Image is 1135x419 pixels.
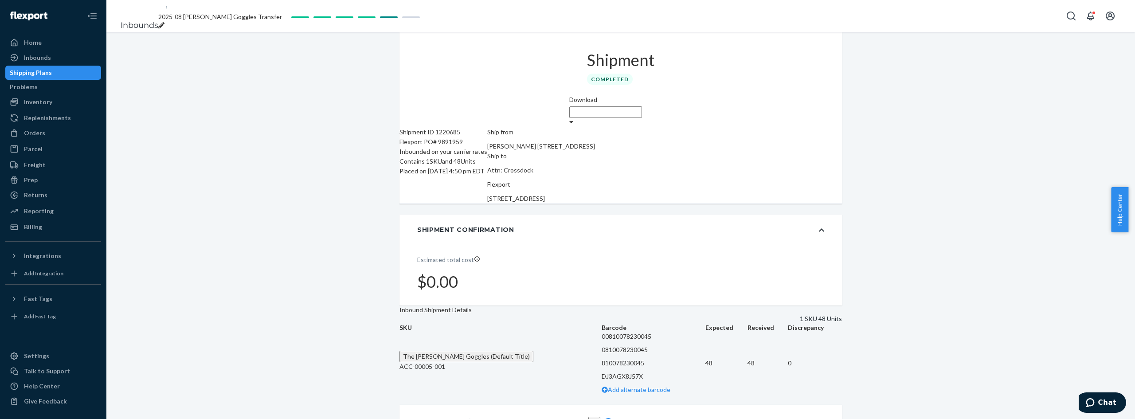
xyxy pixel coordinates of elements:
[602,386,670,393] a: Add alternate barcode
[399,166,487,176] div: Placed on [DATE] 4:50 pm EDT
[158,13,282,20] span: 2025-08 Smith Goggles Transfer
[24,294,52,303] div: Fast Tags
[608,386,670,393] span: Add alternate barcode
[399,157,487,166] div: Contains 1 SKU and 48 Units
[24,98,52,106] div: Inventory
[1082,7,1100,25] button: Open notifications
[399,363,445,370] span: ACC-00005-001
[569,95,597,104] label: Download
[1062,7,1080,25] button: Open Search Box
[1111,187,1128,232] button: Help Center
[5,292,101,306] button: Fast Tags
[5,204,101,218] a: Reporting
[587,74,633,85] div: Completed
[5,158,101,172] a: Freight
[24,114,71,122] div: Replenishments
[24,397,67,406] div: Give Feedback
[24,38,42,47] div: Home
[24,161,46,169] div: Freight
[417,255,824,264] p: Estimated total cost
[83,7,101,25] button: Close Navigation
[587,51,654,69] h1: Shipment
[788,332,842,394] td: 0
[5,95,101,109] a: Inventory
[413,314,842,323] div: 1 SKU 48 Units
[399,323,602,332] th: SKU
[399,351,533,362] button: The [PERSON_NAME] Goggles (Default Title)
[399,305,835,314] div: Inbound Shipment Details
[24,352,49,360] div: Settings
[602,323,705,332] th: Barcode
[487,165,595,175] p: Attn: Crossdock
[5,188,101,202] a: Returns
[24,251,61,260] div: Integrations
[487,151,595,161] p: Ship to
[602,372,705,381] p: DJ3AGX8J57X
[5,80,101,94] a: Problems
[5,379,101,393] a: Help Center
[5,51,101,65] a: Inbounds
[10,12,47,20] img: Flexport logo
[24,270,63,277] div: Add Integration
[24,207,54,215] div: Reporting
[487,142,595,150] span: [PERSON_NAME] [STREET_ADDRESS]
[5,349,101,363] a: Settings
[121,20,158,30] a: Inbounds
[417,225,514,234] div: Shipment Confirmation
[5,364,101,378] button: Talk to Support
[5,394,101,408] button: Give Feedback
[24,145,43,153] div: Parcel
[399,147,487,157] div: Inbounded on your carrier rates
[24,382,60,391] div: Help Center
[24,223,42,231] div: Billing
[403,352,530,360] span: The [PERSON_NAME] Goggles (Default Title)
[10,68,52,77] div: Shipping Plans
[5,309,101,324] a: Add Fast Tag
[24,191,47,200] div: Returns
[5,220,101,234] a: Billing
[487,195,545,202] span: [STREET_ADDRESS]
[24,129,45,137] div: Orders
[487,127,595,137] p: Ship from
[487,180,595,189] p: Flexport
[5,249,101,263] button: Integrations
[399,127,487,137] div: Shipment ID 1220685
[748,323,788,332] th: Received
[5,111,101,125] a: Replenishments
[24,53,51,62] div: Inbounds
[1101,7,1119,25] button: Open account menu
[399,137,487,147] div: Flexport PO# 9891959
[705,332,748,394] td: 48
[24,367,70,376] div: Talk to Support
[10,82,38,91] div: Problems
[417,273,824,291] h1: $0.00
[1079,392,1126,415] iframe: Opens a widget where you can chat to one of our agents
[5,142,101,156] a: Parcel
[5,66,101,80] a: Shipping Plans
[602,345,705,354] p: 0810078230045
[748,332,788,394] td: 48
[5,173,101,187] a: Prep
[602,332,705,341] p: 00810078230045
[24,176,38,184] div: Prep
[788,323,842,332] th: Discrepancy
[5,35,101,50] a: Home
[705,323,748,332] th: Expected
[5,266,101,281] a: Add Integration
[602,359,705,368] p: 810078230045
[24,313,56,320] div: Add Fast Tag
[5,126,101,140] a: Orders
